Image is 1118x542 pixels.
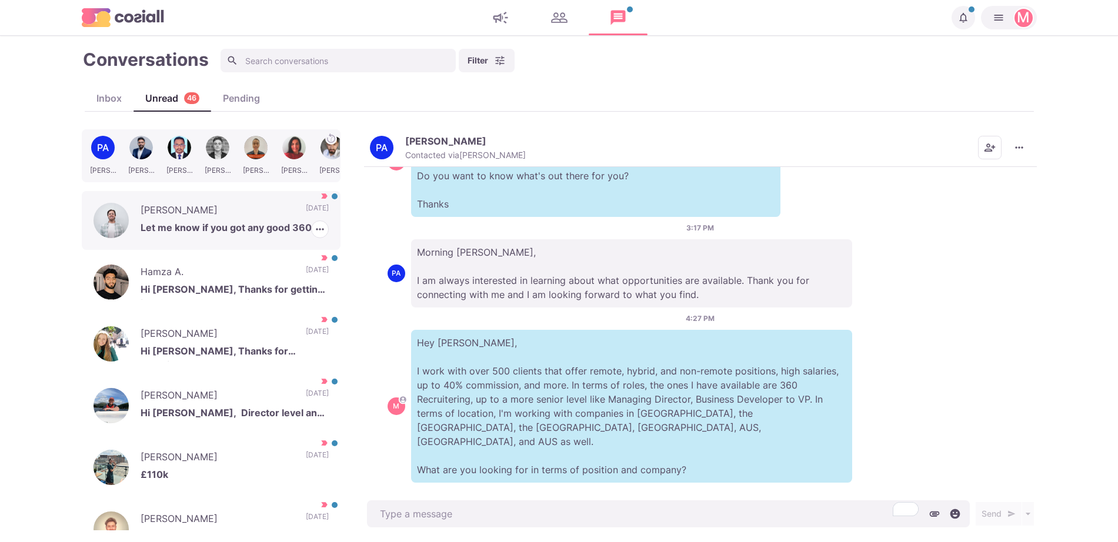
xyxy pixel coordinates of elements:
img: Garima Singh [94,450,129,485]
p: [PERSON_NAME] [141,450,294,467]
button: Notifications [952,6,975,29]
p: Hi [PERSON_NAME], Thanks for reaching out. What roles you have available at the moment? [141,344,329,362]
p: [DATE] [306,265,329,282]
div: Martin [393,403,399,410]
p: Let me know if you got any good 360 consultants [141,220,329,238]
p: Contacted via [PERSON_NAME] [405,150,526,160]
svg: avatar [399,396,406,403]
button: Add add contacts [978,136,1002,159]
p: [PERSON_NAME] [141,388,294,406]
input: Search conversations [221,49,456,72]
p: Hi [PERSON_NAME], Director level and above happy to have a chat. Many thanks, Matt [141,406,329,423]
div: Martin [1017,11,1030,25]
p: £110k [141,467,329,485]
textarea: To enrich screen reader interactions, please activate Accessibility in Grammarly extension settings [367,500,970,527]
img: Monika Slionskyte [94,326,129,362]
button: More menu [1007,136,1031,159]
p: Morning [PERSON_NAME], I am always interested in learning about what opportunities are available.... [411,239,852,307]
p: [PERSON_NAME] [405,135,486,147]
p: [DATE] [306,511,329,529]
p: [DATE] [306,388,329,406]
p: [PERSON_NAME] [141,203,294,220]
div: Pending [211,91,272,105]
div: Peter Anselmi [392,270,401,277]
img: logo [82,8,164,26]
div: Peter Anselmi [376,143,388,152]
p: [PERSON_NAME] [141,511,294,529]
p: [DATE] [306,450,329,467]
p: 46 [187,93,196,104]
img: Sonny Dickinson [94,203,129,238]
div: Inbox [85,91,134,105]
p: Hi [PERSON_NAME], Thanks for getting in touch - really appreciate you reaching out. I've attached... [141,282,329,300]
button: Select emoji [946,505,964,523]
button: Martin [981,6,1037,29]
p: [DATE] [306,203,329,220]
p: [PERSON_NAME] [141,326,294,344]
img: Matthew K. [94,388,129,423]
p: [DATE] [306,326,329,344]
p: Hamza A. [141,265,294,282]
p: 3:17 PM [686,223,714,233]
p: Hey [PERSON_NAME], I work with over 500 clients that offer remote, hybrid, and non-remote positio... [411,330,852,483]
button: Filter [459,49,515,72]
button: Attach files [926,505,943,523]
button: Send [976,502,1022,526]
div: Unread [134,91,211,105]
p: 4:27 PM [686,313,715,324]
img: Hamza A. [94,265,129,300]
h1: Conversations [83,49,209,70]
button: Peter Anselmi[PERSON_NAME]Contacted via[PERSON_NAME] [370,135,526,160]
